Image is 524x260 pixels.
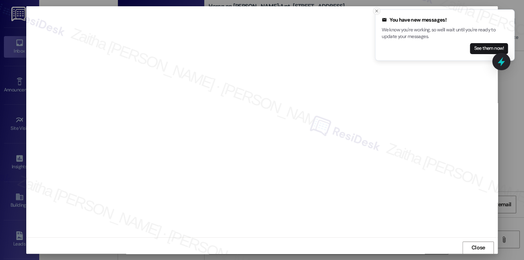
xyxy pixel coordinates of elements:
p: We know you're working, so we'll wait until you're ready to update your messages. [382,27,508,40]
button: Close toast [373,7,381,15]
iframe: retool [30,7,494,233]
span: Close [471,244,485,252]
button: See them now! [470,43,508,54]
div: You have new messages! [382,16,508,24]
button: Close [462,242,494,254]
